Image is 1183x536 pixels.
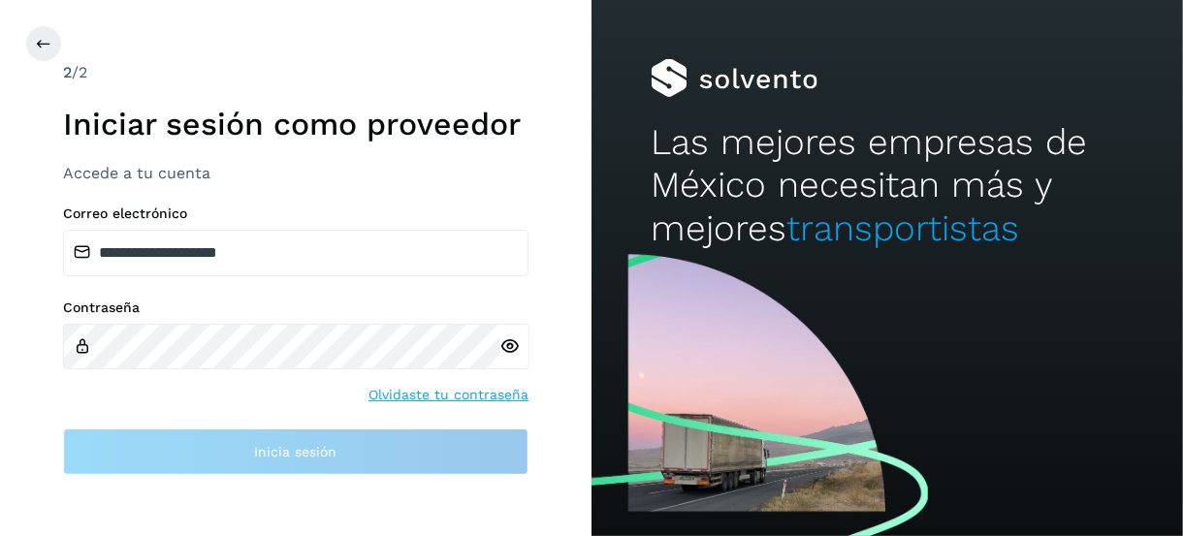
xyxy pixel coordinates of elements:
h2: Las mejores empresas de México necesitan más y mejores [651,121,1124,250]
span: Inicia sesión [255,445,337,458]
label: Contraseña [63,300,528,316]
h3: Accede a tu cuenta [63,164,528,182]
div: /2 [63,61,528,84]
h1: Iniciar sesión como proveedor [63,106,528,142]
span: 2 [63,63,72,81]
a: Olvidaste tu contraseña [368,385,528,405]
span: transportistas [786,207,1019,249]
label: Correo electrónico [63,205,528,222]
button: Inicia sesión [63,428,528,475]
